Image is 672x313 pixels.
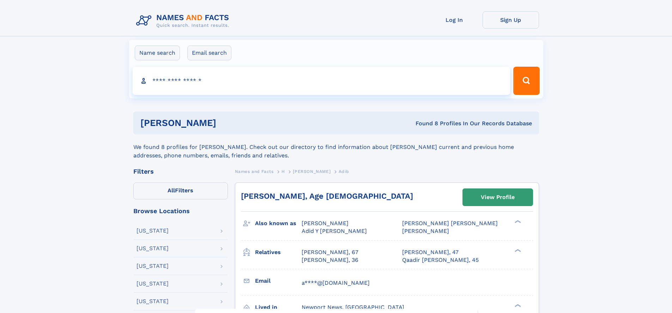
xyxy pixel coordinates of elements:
[302,220,349,227] span: [PERSON_NAME]
[235,167,274,176] a: Names and Facts
[281,167,285,176] a: H
[133,11,235,30] img: Logo Names and Facts
[281,169,285,174] span: H
[187,46,231,60] label: Email search
[255,275,302,287] h3: Email
[402,248,459,256] a: [PERSON_NAME], 47
[339,169,349,174] span: Adib
[302,228,367,234] span: Adid Y [PERSON_NAME]
[137,228,169,234] div: [US_STATE]
[302,304,404,311] span: Newport News, [GEOGRAPHIC_DATA]
[513,67,539,95] button: Search Button
[137,246,169,251] div: [US_STATE]
[255,217,302,229] h3: Also known as
[133,182,228,199] label: Filters
[137,299,169,304] div: [US_STATE]
[316,120,532,127] div: Found 8 Profiles In Our Records Database
[168,187,175,194] span: All
[140,119,316,127] h1: [PERSON_NAME]
[402,220,498,227] span: [PERSON_NAME] [PERSON_NAME]
[293,167,331,176] a: [PERSON_NAME]
[293,169,331,174] span: [PERSON_NAME]
[426,11,483,29] a: Log In
[241,192,413,200] a: [PERSON_NAME], Age [DEMOGRAPHIC_DATA]
[133,134,539,160] div: We found 8 profiles for [PERSON_NAME]. Check out our directory to find information about [PERSON_...
[513,303,521,308] div: ❯
[483,11,539,29] a: Sign Up
[133,208,228,214] div: Browse Locations
[133,168,228,175] div: Filters
[513,248,521,253] div: ❯
[481,189,515,205] div: View Profile
[135,46,180,60] label: Name search
[133,67,510,95] input: search input
[137,263,169,269] div: [US_STATE]
[302,256,358,264] a: [PERSON_NAME], 36
[302,248,358,256] a: [PERSON_NAME], 67
[255,246,302,258] h3: Relatives
[402,256,479,264] a: Qaadir [PERSON_NAME], 45
[513,219,521,224] div: ❯
[402,228,449,234] span: [PERSON_NAME]
[137,281,169,287] div: [US_STATE]
[463,189,533,206] a: View Profile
